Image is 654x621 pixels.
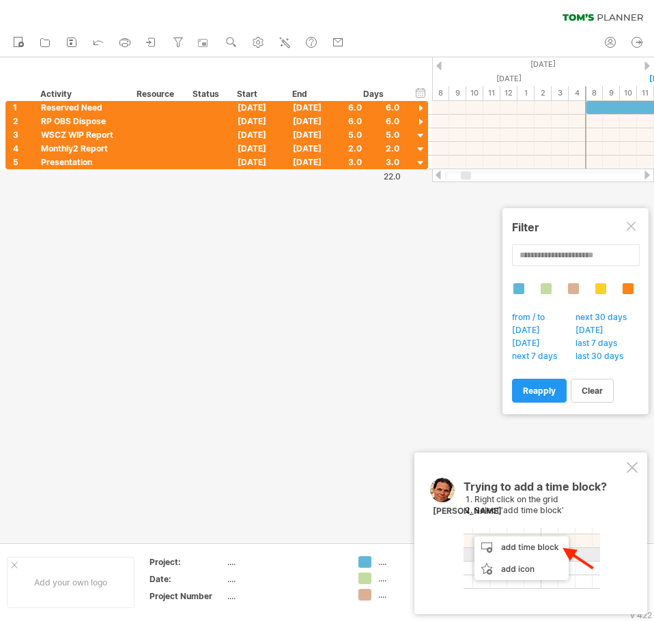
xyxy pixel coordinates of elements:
div: 11 [637,86,654,100]
div: [PERSON_NAME] [433,506,502,517]
div: [DATE] [286,115,341,128]
div: .... [378,589,453,601]
div: 10 [620,86,637,100]
div: 10 [466,86,483,100]
div: 2.0 [348,142,399,155]
a: clear [571,379,614,403]
div: 6.0 [348,115,399,128]
div: Tuesday, 26 August 2025 [432,72,586,86]
div: Start [237,87,278,101]
div: [DATE] [231,142,286,155]
div: Resource [137,87,178,101]
div: WSCZ WIP Report [41,128,123,141]
div: 3 [13,128,33,141]
span: [DATE] [573,325,613,338]
span: next 30 days [573,312,636,326]
div: 3 [552,86,569,100]
div: Date: [150,573,225,585]
div: .... [227,556,342,568]
div: RP OBS Dispose [41,115,123,128]
div: 1 [13,101,33,114]
li: Right click on the grid [474,494,624,506]
span: reapply [523,386,556,396]
div: [DATE] [231,101,286,114]
div: 6.0 [348,101,399,114]
div: [DATE] [231,115,286,128]
div: Add your own logo [7,557,134,608]
span: from / to [510,312,554,326]
div: 22.0 [342,171,401,182]
div: 11 [483,86,500,100]
div: v 422 [630,610,652,620]
span: Trying to add a time block? [464,480,607,500]
span: clear [582,386,603,396]
div: Monthly2 Report [41,142,123,155]
div: 8 [432,86,449,100]
div: 5 [13,156,33,169]
div: .... [227,573,342,585]
div: 9 [449,86,466,100]
div: 2 [13,115,33,128]
span: last 30 days [573,351,633,364]
div: End [292,87,333,101]
div: Reserved Need [41,101,123,114]
div: [DATE] [286,156,341,169]
div: 5.0 [348,128,399,141]
div: [DATE] [286,142,341,155]
div: .... [227,590,342,602]
div: Status [193,87,223,101]
div: [DATE] [231,128,286,141]
div: [DATE] [286,101,341,114]
div: Filter [512,220,639,234]
span: [DATE] [510,325,550,338]
div: Project Number [150,590,225,602]
div: 12 [500,86,517,100]
div: .... [378,556,453,568]
div: Project: [150,556,225,568]
span: next 7 days [510,351,567,364]
div: .... [378,573,453,584]
div: 1 [517,86,535,100]
a: reapply [512,379,567,403]
div: 3.0 [348,156,399,169]
div: 4 [569,86,586,100]
div: Days [341,87,406,101]
div: 4 [13,142,33,155]
span: [DATE] [510,338,550,351]
div: [DATE] [231,156,286,169]
div: 9 [603,86,620,100]
div: Presentation [41,156,123,169]
div: [DATE] [286,128,341,141]
div: Activity [40,87,122,101]
li: Select 'add time block' [474,505,624,517]
div: 8 [586,86,603,100]
div: 2 [535,86,552,100]
span: last 7 days [573,338,627,351]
